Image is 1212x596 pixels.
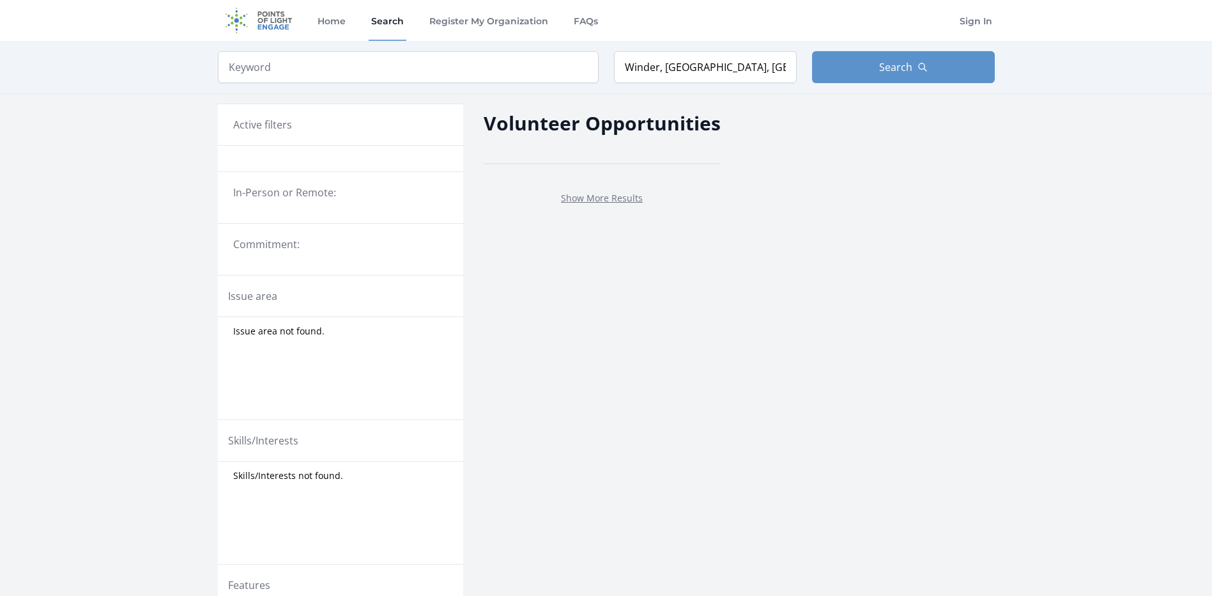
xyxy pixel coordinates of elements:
[812,51,995,83] button: Search
[879,59,912,75] span: Search
[233,237,448,252] legend: Commitment:
[218,51,599,83] input: Keyword
[614,51,797,83] input: Location
[233,185,448,200] legend: In-Person or Remote:
[233,325,325,338] span: Issue area not found.
[484,109,721,137] h2: Volunteer Opportunities
[233,469,343,482] span: Skills/Interests not found.
[228,433,298,448] legend: Skills/Interests
[561,192,643,204] a: Show More Results
[228,288,277,304] legend: Issue area
[228,577,270,593] legend: Features
[233,117,292,132] h3: Active filters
